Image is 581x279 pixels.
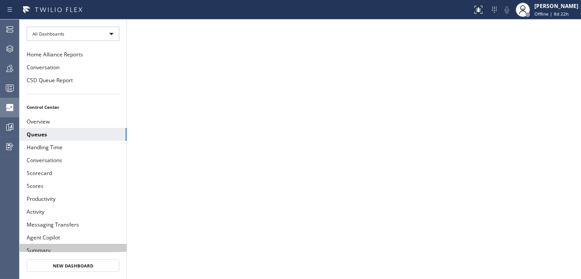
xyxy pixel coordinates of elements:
[20,244,126,257] button: Summary
[20,218,126,231] button: Messaging Transfers
[127,20,581,279] iframe: dashboard_9953aedaeaea
[20,61,126,74] button: Conversation
[534,2,578,10] div: [PERSON_NAME]
[20,101,126,113] li: Control Center
[27,259,119,272] button: New Dashboard
[20,115,126,128] button: Overview
[20,154,126,167] button: Conversations
[20,179,126,192] button: Scores
[534,11,569,17] span: Offline | 8d 22h
[27,27,119,41] div: All Dashboards
[20,231,126,244] button: Agent Copilot
[20,167,126,179] button: Scorecard
[501,4,513,16] button: Mute
[20,128,126,141] button: Queues
[20,48,126,61] button: Home Alliance Reports
[20,141,126,154] button: Handling Time
[20,192,126,205] button: Productivity
[20,205,126,218] button: Activity
[20,74,126,87] button: CSD Queue Report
